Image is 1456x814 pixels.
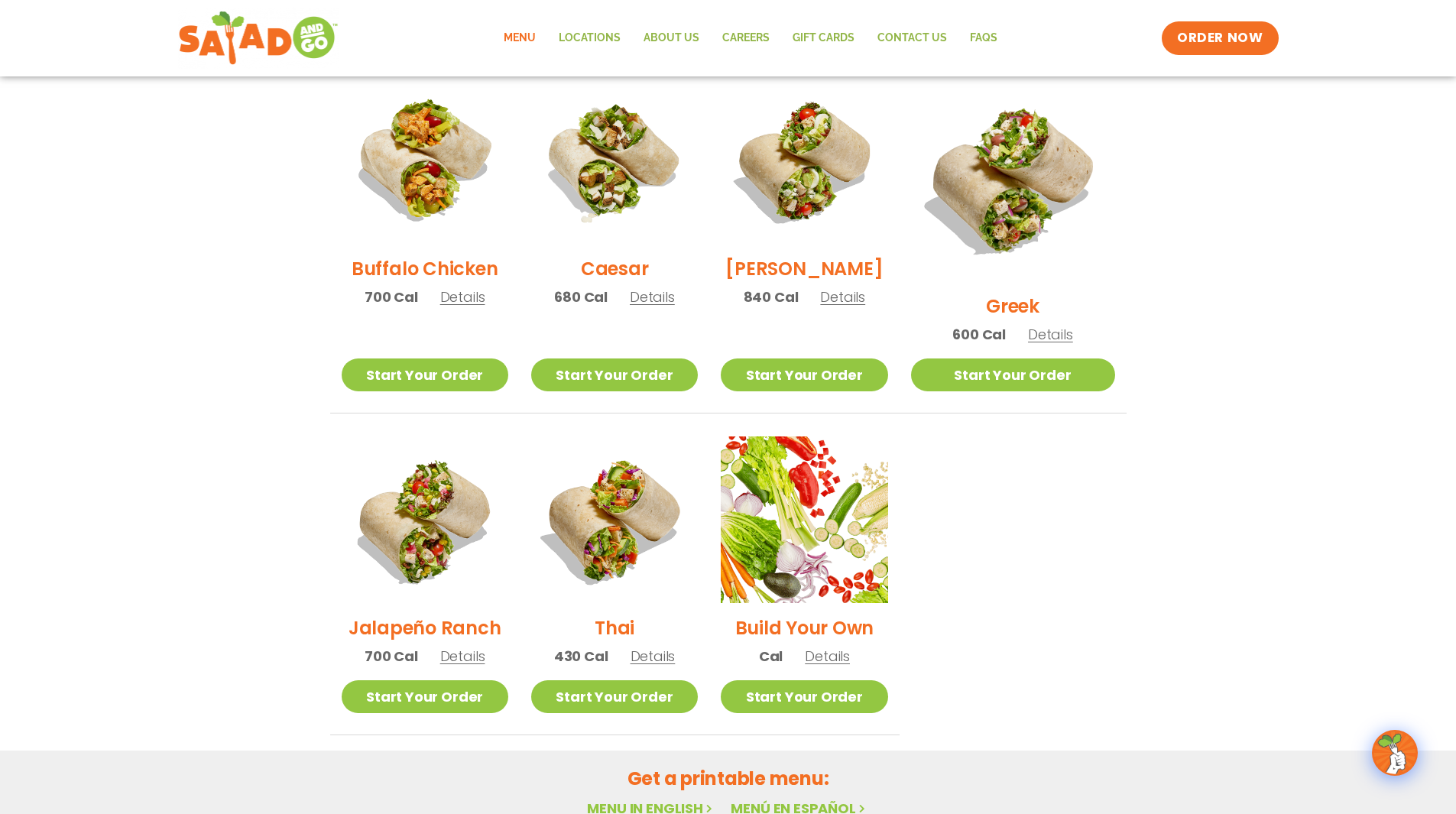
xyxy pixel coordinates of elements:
a: Contact Us [866,21,958,56]
span: 600 Cal [952,324,1006,345]
span: Details [440,647,485,666]
a: FAQs [958,21,1009,56]
img: new-SAG-logo-768×292 [178,8,339,69]
a: Start Your Order [721,358,887,391]
span: Details [630,287,675,306]
img: Product photo for Caesar Wrap [531,77,698,244]
a: Start Your Order [531,358,698,391]
a: Locations [547,21,632,56]
img: Product photo for Build Your Own [721,436,887,603]
h2: Greek [986,293,1039,319]
img: Product photo for Greek Wrap [911,77,1115,281]
a: ORDER NOW [1162,21,1278,55]
a: Start Your Order [342,680,508,713]
span: Details [631,647,676,666]
span: Details [820,287,865,306]
h2: [PERSON_NAME] [725,255,883,282]
a: Start Your Order [342,358,508,391]
h2: Caesar [581,255,649,282]
span: Details [1028,325,1073,344]
a: Start Your Order [721,680,887,713]
a: Careers [711,21,781,56]
span: 700 Cal [365,287,418,307]
span: ORDER NOW [1177,29,1263,47]
nav: Menu [492,21,1009,56]
img: wpChatIcon [1373,731,1416,774]
a: Menu [492,21,547,56]
img: Product photo for Buffalo Chicken Wrap [342,77,508,244]
span: Details [805,647,850,666]
h2: Thai [595,615,634,641]
span: 430 Cal [554,646,608,666]
h2: Build Your Own [735,615,874,641]
h2: Buffalo Chicken [352,255,498,282]
h2: Get a printable menu: [330,765,1127,792]
img: Product photo for Jalapeño Ranch Wrap [342,436,508,603]
a: Start Your Order [531,680,698,713]
span: 680 Cal [554,287,608,307]
a: About Us [632,21,711,56]
img: Product photo for Cobb Wrap [721,77,887,244]
a: GIFT CARDS [781,21,866,56]
a: Start Your Order [911,358,1115,391]
span: 700 Cal [365,646,418,666]
h2: Jalapeño Ranch [349,615,501,641]
span: Details [440,287,485,306]
span: 840 Cal [744,287,799,307]
img: Product photo for Thai Wrap [531,436,698,603]
span: Cal [759,646,783,666]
